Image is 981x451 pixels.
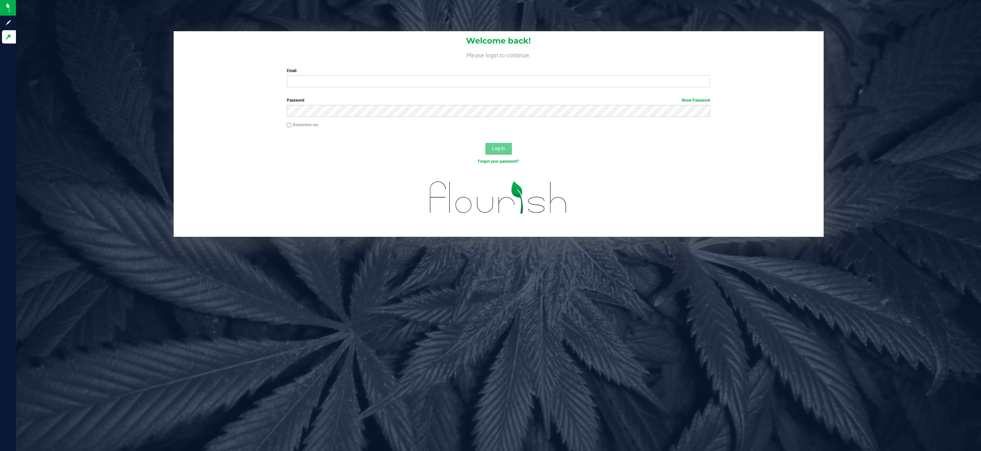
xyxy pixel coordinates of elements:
a: Forgot your password? [478,159,519,164]
span: Password [287,98,304,103]
h1: Welcome back! [174,37,824,45]
button: Log In [485,143,512,155]
h4: Please login to continue. [174,50,824,58]
a: Show Password [682,98,710,103]
img: flourish_logo.svg [417,171,580,224]
span: Log In [492,146,505,151]
inline-svg: Log in [5,34,12,40]
label: Remember me [287,122,318,128]
label: Email [287,68,710,74]
input: Remember me [287,123,291,128]
inline-svg: Sign up [5,19,12,26]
